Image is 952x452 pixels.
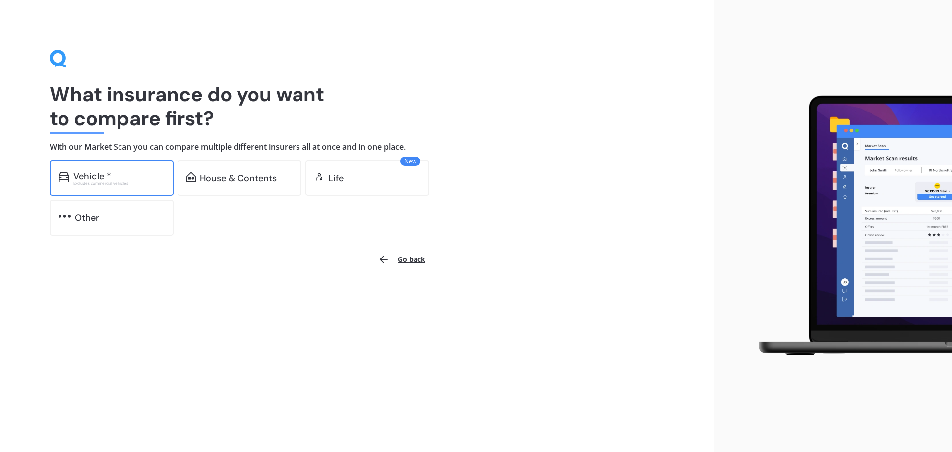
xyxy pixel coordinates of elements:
[186,172,196,182] img: home-and-contents.b802091223b8502ef2dd.svg
[50,82,664,130] h1: What insurance do you want to compare first?
[314,172,324,182] img: life.f720d6a2d7cdcd3ad642.svg
[59,211,71,221] img: other.81dba5aafe580aa69f38.svg
[50,142,664,152] h4: With our Market Scan you can compare multiple different insurers all at once and in one place.
[59,172,69,182] img: car.f15378c7a67c060ca3f3.svg
[75,213,99,223] div: Other
[73,171,111,181] div: Vehicle *
[400,157,420,166] span: New
[328,173,344,183] div: Life
[73,181,165,185] div: Excludes commercial vehicles
[744,90,952,363] img: laptop.webp
[372,248,431,271] button: Go back
[200,173,277,183] div: House & Contents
